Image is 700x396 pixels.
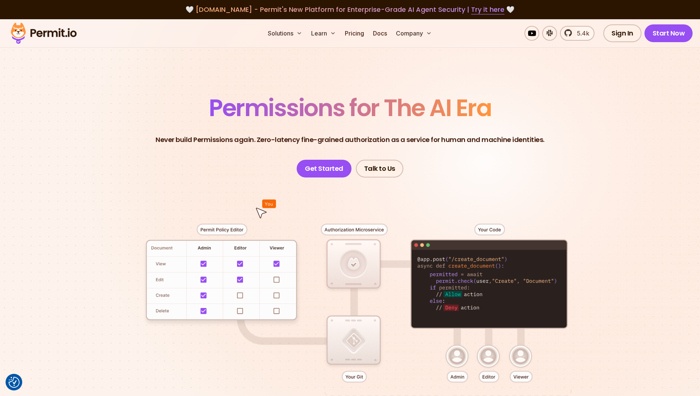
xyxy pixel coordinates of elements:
[560,26,594,41] a: 5.4k
[471,5,504,14] a: Try it here
[308,26,339,41] button: Learn
[156,135,544,145] p: Never build Permissions again. Zero-latency fine-grained authorization as a service for human and...
[603,24,641,42] a: Sign In
[573,29,589,38] span: 5.4k
[393,26,435,41] button: Company
[18,4,682,15] div: 🤍 🤍
[209,91,491,124] span: Permissions for The AI Era
[196,5,504,14] span: [DOMAIN_NAME] - Permit's New Platform for Enterprise-Grade AI Agent Security |
[356,160,403,177] a: Talk to Us
[265,26,305,41] button: Solutions
[297,160,351,177] a: Get Started
[7,21,80,46] img: Permit logo
[9,377,20,388] img: Revisit consent button
[370,26,390,41] a: Docs
[342,26,367,41] a: Pricing
[9,377,20,388] button: Consent Preferences
[644,24,693,42] a: Start Now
